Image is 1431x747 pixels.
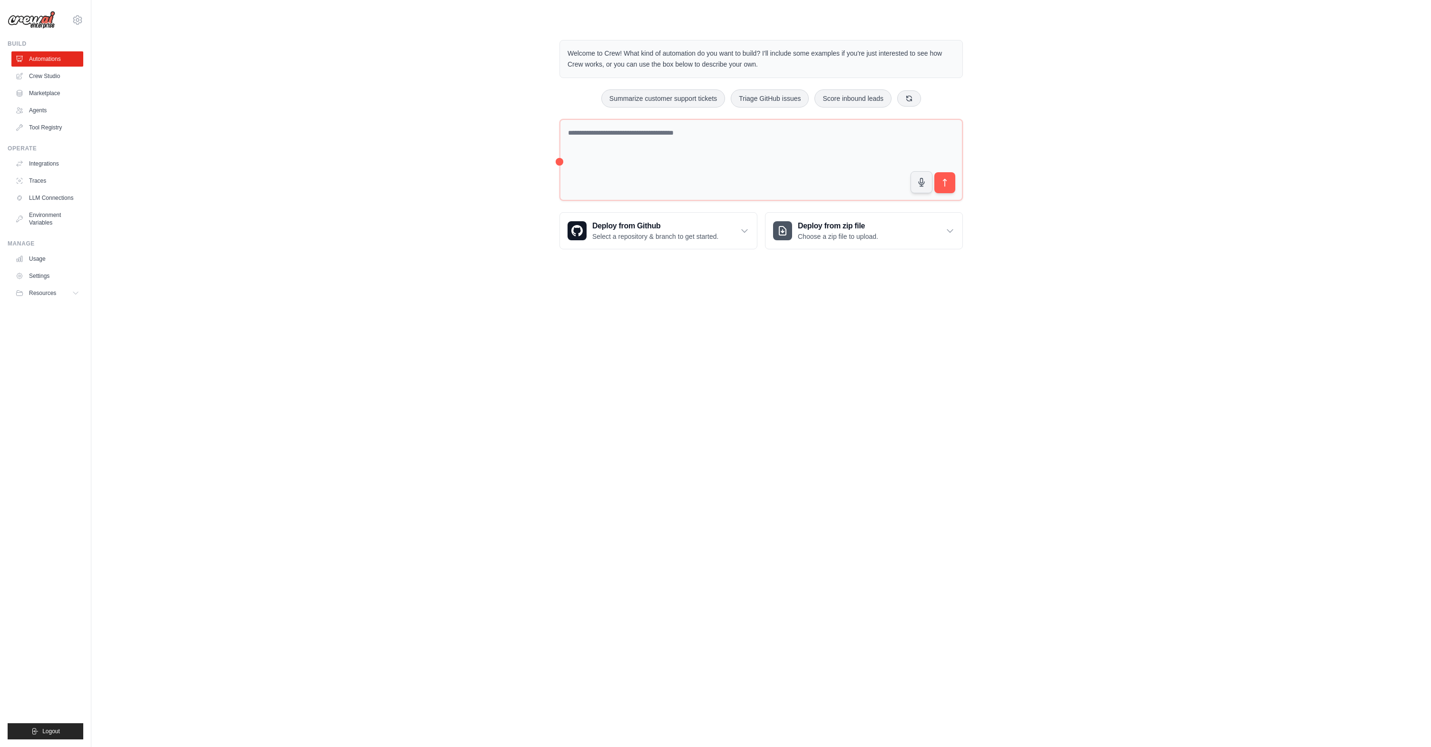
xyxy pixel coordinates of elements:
p: Choose a zip file to upload. [798,232,878,241]
span: Logout [42,727,60,735]
img: Logo [8,11,55,29]
a: Marketplace [11,86,83,101]
div: Build [8,40,83,48]
button: Triage GitHub issues [731,89,809,108]
div: Manage [8,240,83,247]
a: Automations [11,51,83,67]
button: Logout [8,723,83,739]
a: Tool Registry [11,120,83,135]
a: Integrations [11,156,83,171]
a: Crew Studio [11,69,83,84]
button: Resources [11,285,83,301]
a: Settings [11,268,83,284]
span: Resources [29,289,56,297]
a: Agents [11,103,83,118]
a: Usage [11,251,83,266]
h3: Deploy from Github [592,220,718,232]
a: LLM Connections [11,190,83,206]
a: Environment Variables [11,207,83,230]
p: Select a repository & branch to get started. [592,232,718,241]
p: Welcome to Crew! What kind of automation do you want to build? I'll include some examples if you'... [568,48,955,70]
button: Summarize customer support tickets [601,89,725,108]
div: Operate [8,145,83,152]
a: Traces [11,173,83,188]
h3: Deploy from zip file [798,220,878,232]
button: Score inbound leads [814,89,892,108]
